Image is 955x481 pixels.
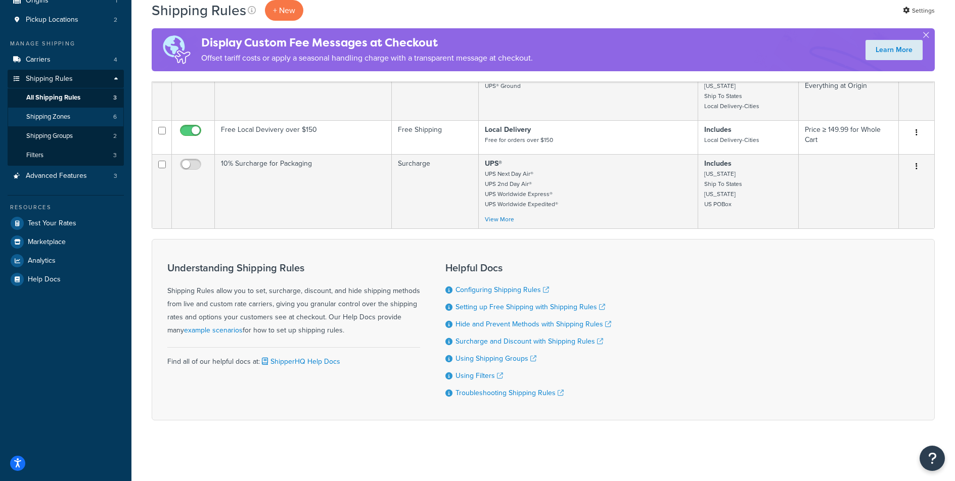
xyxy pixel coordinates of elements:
[8,39,124,48] div: Manage Shipping
[8,70,124,88] a: Shipping Rules
[8,167,124,185] li: Advanced Features
[8,11,124,29] a: Pickup Locations 2
[866,40,923,60] a: Learn More
[167,347,420,368] div: Find all of our helpful docs at:
[392,66,479,120] td: Free Shipping
[8,88,124,107] a: All Shipping Rules 3
[485,215,514,224] a: View More
[456,319,611,329] a: Hide and Prevent Methods with Shipping Rules
[8,146,124,165] a: Filters 3
[485,169,558,209] small: UPS Next Day Air® UPS 2nd Day Air® UPS Worldwide Express® UPS Worldwide Expedited®
[167,262,420,273] h3: Understanding Shipping Rules
[392,120,479,154] td: Free Shipping
[201,34,533,51] h4: Display Custom Fee Messages at Checkout
[8,127,124,146] a: Shipping Groups 2
[392,154,479,228] td: Surcharge
[28,219,76,228] span: Test Your Rates
[704,124,732,135] strong: Includes
[456,388,564,398] a: Troubleshooting Shipping Rules
[8,108,124,126] a: Shipping Zones 6
[8,108,124,126] li: Shipping Zones
[152,1,246,20] h1: Shipping Rules
[8,88,124,107] li: All Shipping Rules
[26,93,80,102] span: All Shipping Rules
[8,51,124,69] a: Carriers 4
[26,132,73,140] span: Shipping Groups
[8,146,124,165] li: Filters
[456,302,605,312] a: Setting up Free Shipping with Shipping Rules
[704,81,759,111] small: [US_STATE] Ship To States Local Delivery-Cities
[485,124,531,135] strong: Local Delivery
[260,356,340,367] a: ShipperHQ Help Docs
[26,113,70,121] span: Shipping Zones
[8,233,124,251] a: Marketplace
[28,275,61,284] span: Help Docs
[152,28,201,71] img: duties-banner-06bc72dcb5fe05cb3f9472aba00be2ae8eb53ab6f0d8bb03d382ba314ac3c341.png
[456,336,603,347] a: Surcharge and Discount with Shipping Rules
[704,158,732,169] strong: Includes
[456,370,503,381] a: Using Filters
[445,262,611,273] h3: Helpful Docs
[8,214,124,232] a: Test Your Rates
[215,154,392,228] td: 10% Surcharge for Packaging
[799,66,899,120] td: Price ≥ 149.99 for Everything at Origin
[456,284,549,295] a: Configuring Shipping Rules
[114,16,117,24] span: 2
[113,151,117,160] span: 3
[8,70,124,166] li: Shipping Rules
[456,353,536,364] a: Using Shipping Groups
[26,151,43,160] span: Filters
[26,56,51,64] span: Carriers
[113,113,117,121] span: 6
[8,203,124,212] div: Resources
[8,252,124,270] a: Analytics
[201,51,533,65] p: Offset tariff costs or apply a seasonal handling charge with a transparent message at checkout.
[28,238,66,247] span: Marketplace
[485,158,502,169] strong: UPS®
[114,172,117,180] span: 3
[704,169,742,209] small: [US_STATE] Ship To States [US_STATE] US POBox
[215,120,392,154] td: Free Local Devivery over $150
[167,262,420,337] div: Shipping Rules allow you to set, surcharge, discount, and hide shipping methods from live and cus...
[8,270,124,288] a: Help Docs
[113,132,117,140] span: 2
[215,66,392,120] td: Free Ground Shipping (orders over $150)
[704,135,759,145] small: Local Delivery-Cities
[8,51,124,69] li: Carriers
[26,75,73,83] span: Shipping Rules
[8,11,124,29] li: Pickup Locations
[799,120,899,154] td: Price ≥ 149.99 for Whole Cart
[28,257,56,265] span: Analytics
[485,81,521,90] small: UPS® Ground
[8,127,124,146] li: Shipping Groups
[920,446,945,471] button: Open Resource Center
[903,4,935,18] a: Settings
[184,325,243,335] a: example scenarios
[114,56,117,64] span: 4
[26,16,78,24] span: Pickup Locations
[113,93,117,102] span: 3
[26,172,87,180] span: Advanced Features
[8,167,124,185] a: Advanced Features 3
[485,135,553,145] small: Free for orders over $150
